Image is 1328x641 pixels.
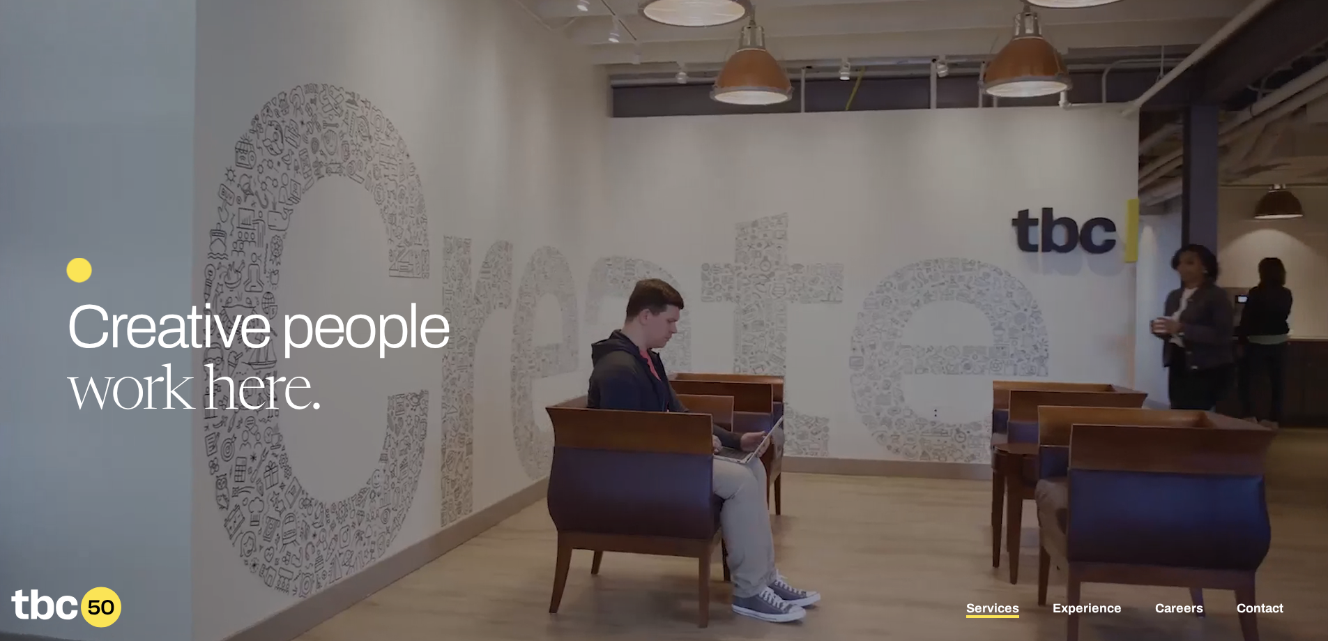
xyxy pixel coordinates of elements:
a: Careers [1155,601,1203,618]
a: Contact [1237,601,1283,618]
span: Creative people [66,294,449,360]
a: Experience [1053,601,1122,618]
span: work here. [66,363,321,425]
a: Services [966,601,1019,618]
a: Home [11,618,121,633]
